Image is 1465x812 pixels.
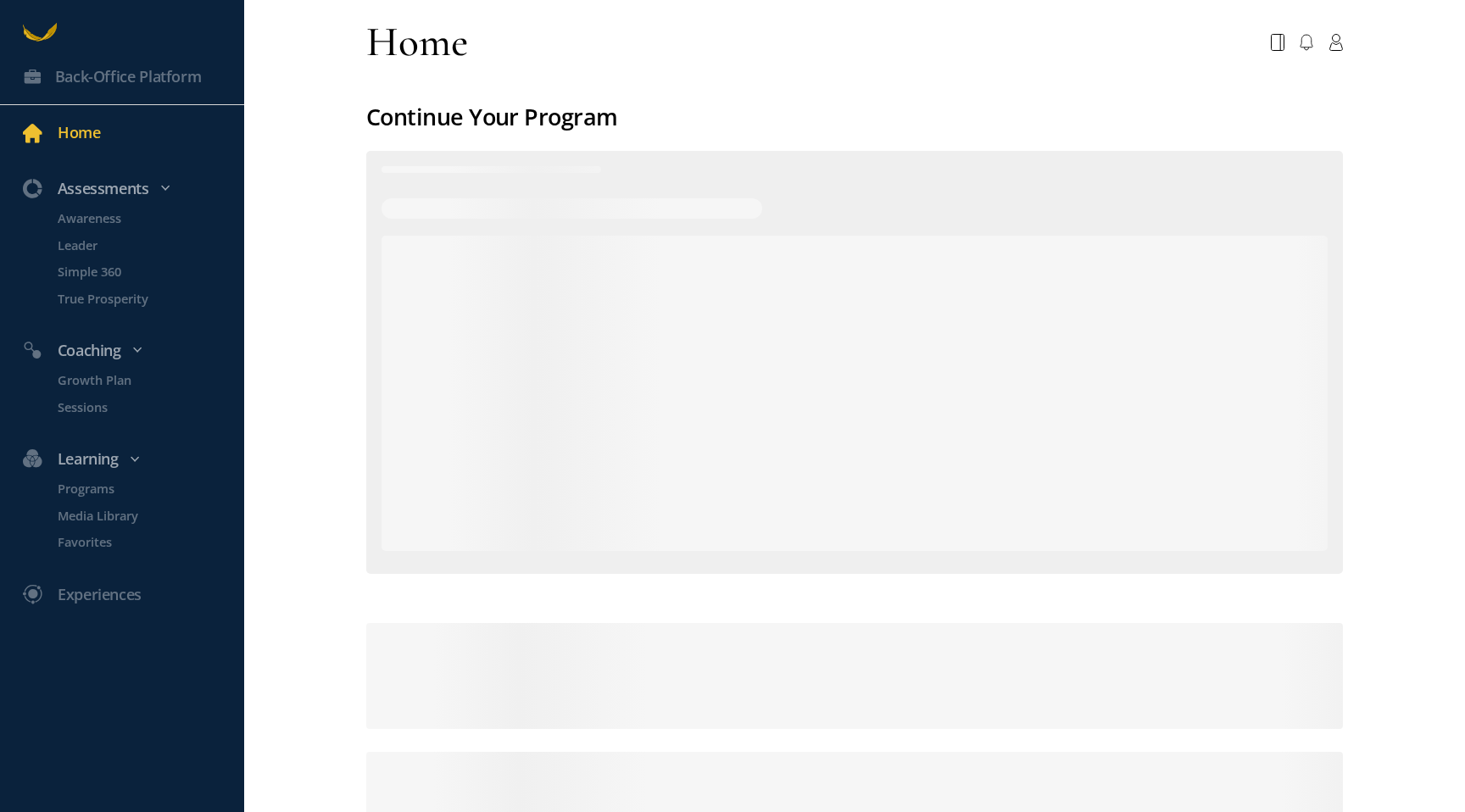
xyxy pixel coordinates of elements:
[12,447,252,471] div: Learning
[58,532,241,552] p: Favorites
[58,235,241,254] p: Leader
[58,398,241,417] p: Sessions
[12,338,252,363] div: Coaching
[366,15,468,69] div: Home
[35,506,244,526] a: Media Library
[58,288,241,308] p: True Prosperity
[35,479,244,498] a: Programs
[35,398,244,417] a: Sessions
[35,262,244,281] a: Simple 360
[35,370,244,390] a: Growth Plan
[58,209,241,228] p: Awareness
[58,582,142,607] div: Experiences
[12,176,252,201] div: Assessments
[366,99,1343,136] div: Continue Your Program
[55,64,202,89] div: Back-Office Platform
[58,506,241,526] p: Media Library
[58,262,241,281] p: Simple 360
[35,532,244,552] a: Favorites
[35,209,244,228] a: Awareness
[58,479,241,498] p: Programs
[58,120,101,145] div: Home
[35,235,244,254] a: Leader
[58,370,241,390] p: Growth Plan
[35,288,244,308] a: True Prosperity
